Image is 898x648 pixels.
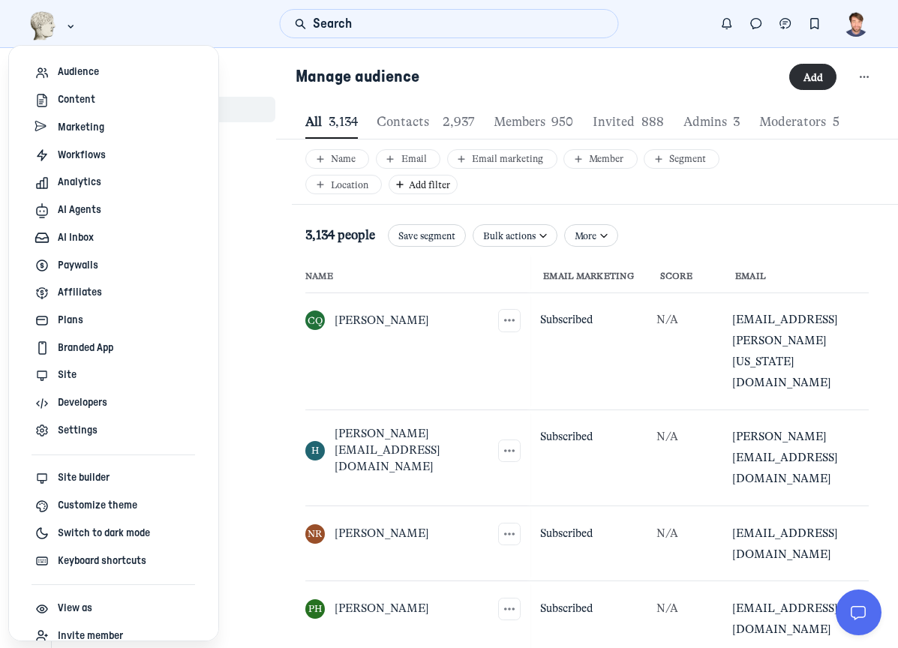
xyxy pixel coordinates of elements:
button: [PERSON_NAME][EMAIL_ADDRESS][DOMAIN_NAME] [305,426,495,475]
button: [PERSON_NAME] [305,599,429,619]
button: All3,134 [305,106,358,139]
span: AI Inbox [58,230,94,246]
button: Bookmarks [800,9,829,38]
div: PH [305,599,325,619]
div: Location [313,178,375,191]
span: [EMAIL_ADDRESS][PERSON_NAME][US_STATE][DOMAIN_NAME] [732,313,838,389]
button: Bulk actions [473,224,558,247]
span: Save segment [398,229,455,242]
span: Members [494,115,574,128]
div: Email [383,152,433,165]
span: Site builder [58,470,110,486]
span: Affiliates [58,285,102,301]
div: Email marketing [454,152,550,165]
span: 888 [641,115,664,129]
button: Segment [644,149,719,169]
div: Segment [651,152,713,165]
button: Direct messages [742,9,771,38]
span: Site [58,367,77,383]
span: [PERSON_NAME][EMAIL_ADDRESS][DOMAIN_NAME] [732,430,838,485]
span: Subscribed [540,526,593,540]
button: Save segment [388,224,466,247]
span: N/A [656,526,678,540]
span: Paywalls [58,258,98,274]
span: N/A [656,601,678,615]
button: Search [280,9,618,38]
span: 950 [551,115,573,129]
header: Page Header [276,48,898,106]
button: Add filter [389,175,458,194]
span: Developers [58,395,107,411]
button: More [564,224,619,247]
button: [PERSON_NAME] [305,524,429,544]
span: Branded App [58,340,113,356]
div: Member [571,152,630,165]
svg: Actions [857,70,872,85]
button: Contacts2,937 [377,106,473,139]
span: Content [58,92,95,108]
span: 3,134 people [305,227,375,244]
span: Name [305,271,333,282]
span: [PERSON_NAME] [335,601,429,617]
span: Settings [58,423,98,439]
span: Email [735,271,766,282]
span: Invited [593,115,664,128]
span: [EMAIL_ADDRESS][DOMAIN_NAME] [732,601,838,636]
span: Contacts [377,115,473,128]
h1: Manage audience [296,66,776,88]
span: N/A [656,313,678,326]
span: 3 [733,115,740,129]
button: Chat threads [771,9,800,38]
span: Marketing [58,120,104,136]
span: Keyboard shortcuts [58,553,146,569]
span: N/A [656,430,678,443]
button: Museums as Progress logo [29,10,78,42]
span: AI Agents [58,202,101,218]
span: Invite member [58,628,123,644]
span: More [575,229,596,242]
button: Email marketing [447,149,557,169]
span: View as [58,601,92,616]
button: Email [376,149,440,169]
span: [PERSON_NAME][EMAIL_ADDRESS][DOMAIN_NAME] [335,426,495,475]
span: Bulk actions [483,229,536,242]
button: User menu options [843,10,869,37]
button: Name [305,149,369,169]
span: Subscribed [540,601,593,615]
span: Switch to dark mode [58,526,150,541]
button: Actions [849,62,878,91]
span: 3,134 [329,115,358,129]
span: [EMAIL_ADDRESS][DOMAIN_NAME] [732,526,838,561]
span: 2,937 [443,115,474,128]
div: H [305,441,325,460]
span: Score [660,271,692,282]
span: Customize theme [58,498,137,514]
div: Museums as Progress logo [8,45,219,641]
span: Subscribed [540,313,593,326]
span: Audience [58,64,99,80]
span: Admins [683,115,740,128]
span: All [305,115,358,128]
button: Circle support widget [836,589,881,634]
span: [PERSON_NAME] [335,526,429,542]
button: Notifications [713,9,742,38]
span: Moderators [759,115,839,128]
span: [PERSON_NAME] [335,313,429,329]
span: Plans [58,313,83,328]
span: Email marketing [543,271,634,282]
span: Subscribed [540,430,593,443]
button: Members950 [494,106,574,139]
button: Location [305,175,382,194]
button: Invited888 [593,106,664,139]
span: Analytics [58,175,101,190]
img: Museums as Progress logo [29,11,57,40]
div: Name [313,152,362,165]
span: Workflows [58,148,106,163]
span: 5 [833,115,839,129]
div: NR [305,524,325,544]
button: Admins3 [683,106,740,139]
button: Moderators5 [759,106,839,139]
button: Add [789,64,836,90]
div: CQ [305,310,325,330]
button: Member [563,149,637,169]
